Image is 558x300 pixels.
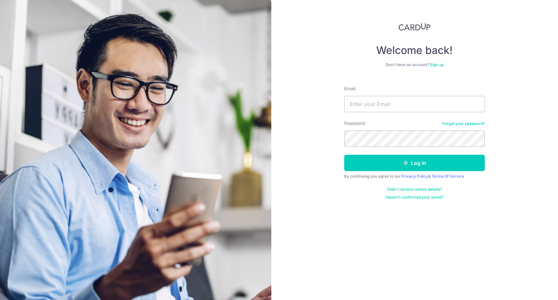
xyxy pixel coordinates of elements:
button: Log in [344,155,485,171]
div: Don’t have an account? [344,62,485,67]
a: Privacy Policy [401,174,428,179]
label: Email [344,85,355,92]
h4: Welcome back! [344,44,485,57]
div: By continuing you agree to our & [344,174,485,179]
a: Haven't confirmed your email? [386,195,443,200]
label: Password [344,120,365,127]
input: Enter your Email [344,96,485,112]
a: Terms Of Service [431,174,464,179]
a: Didn't receive unlock details? [387,187,442,192]
a: Forgot your password? [442,121,485,126]
img: CardUp Logo [398,23,431,31]
a: Sign up [430,62,444,67]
